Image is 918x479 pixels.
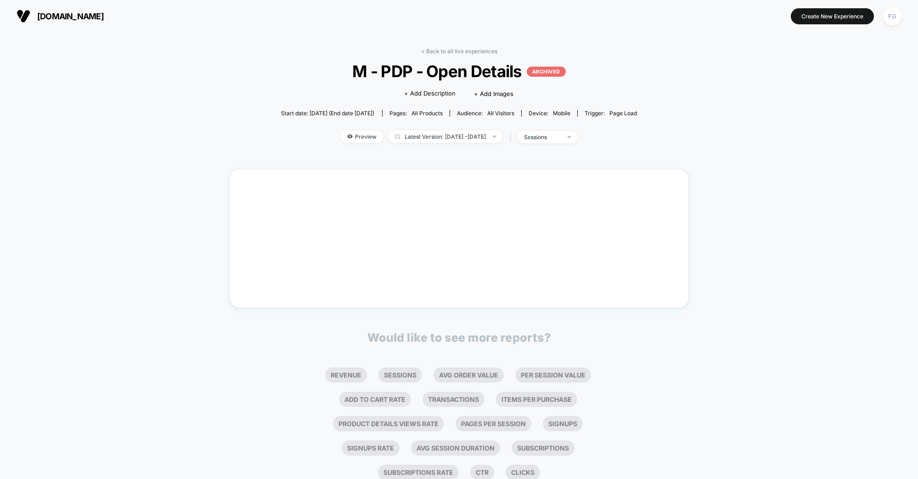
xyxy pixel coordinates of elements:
span: Page Load [609,110,637,117]
p: ARCHIVED [527,67,566,77]
img: end [493,135,496,137]
button: Create New Experience [791,8,874,24]
span: Preview [340,130,383,143]
span: Latest Version: [DATE] - [DATE] [388,130,503,143]
li: Avg Order Value [434,367,504,383]
span: M - PDP - Open Details [299,62,620,81]
p: Would like to see more reports? [367,331,551,344]
li: Per Session Value [515,367,591,383]
div: Audience: [457,110,514,117]
span: Device: [521,110,577,117]
li: Revenue [325,367,367,383]
div: Trigger: [585,110,637,117]
li: Product Details Views Rate [333,416,444,431]
span: Start date: [DATE] (End date [DATE]) [281,110,374,117]
li: Pages Per Session [456,416,531,431]
li: Transactions [422,392,484,407]
li: Subscriptions [512,440,574,456]
span: + Add Images [474,90,513,97]
li: Add To Cart Rate [339,392,411,407]
a: < Back to all live experiences [421,48,497,55]
li: Items Per Purchase [496,392,577,407]
span: all products [411,110,443,117]
div: Pages: [389,110,443,117]
button: [DOMAIN_NAME] [14,9,107,23]
img: calendar [395,134,400,139]
li: Avg Session Duration [411,440,500,456]
span: All Visitors [487,110,514,117]
div: sessions [524,134,561,141]
span: | [507,130,517,144]
button: FG [881,7,904,26]
img: end [568,136,571,138]
div: FG [884,7,901,25]
span: [DOMAIN_NAME] [37,11,104,21]
span: + Add Description [404,89,456,98]
li: Sessions [378,367,422,383]
li: Signups Rate [342,440,400,456]
span: mobile [553,110,570,117]
img: Visually logo [17,9,30,23]
li: Signups [543,416,583,431]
